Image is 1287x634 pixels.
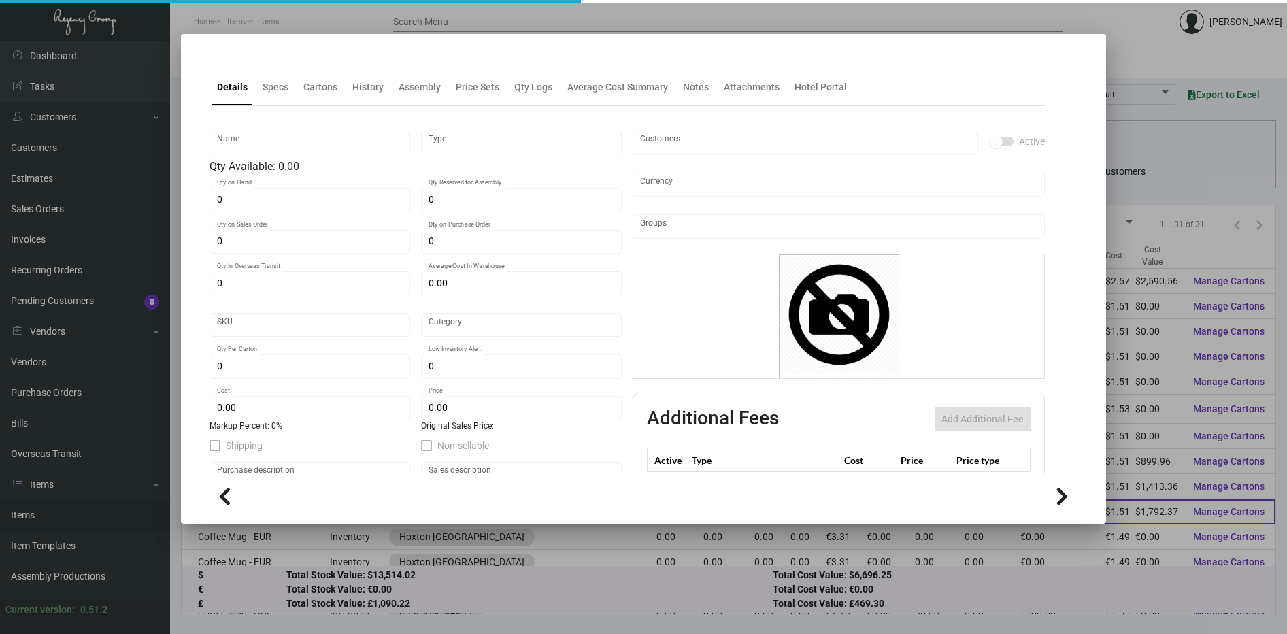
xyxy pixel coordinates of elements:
[953,448,1014,472] th: Price type
[941,414,1024,424] span: Add Additional Fee
[514,80,552,95] div: Qty Logs
[567,80,668,95] div: Average Cost Summary
[352,80,384,95] div: History
[217,80,248,95] div: Details
[226,437,263,454] span: Shipping
[399,80,441,95] div: Assembly
[841,448,897,472] th: Cost
[688,448,841,472] th: Type
[648,448,689,472] th: Active
[5,603,75,617] div: Current version:
[456,80,499,95] div: Price Sets
[640,221,1038,232] input: Add new..
[437,437,489,454] span: Non-sellable
[640,137,971,148] input: Add new..
[80,603,107,617] div: 0.51.2
[263,80,288,95] div: Specs
[683,80,709,95] div: Notes
[897,448,953,472] th: Price
[647,407,779,431] h2: Additional Fees
[1019,133,1045,150] span: Active
[795,80,847,95] div: Hotel Portal
[210,158,622,175] div: Qty Available: 0.00
[724,80,780,95] div: Attachments
[303,80,337,95] div: Cartons
[935,407,1031,431] button: Add Additional Fee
